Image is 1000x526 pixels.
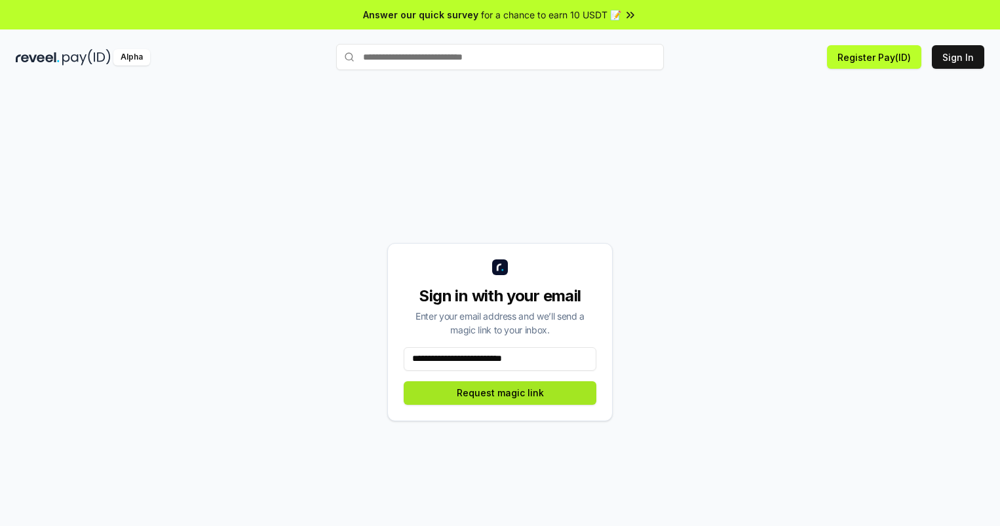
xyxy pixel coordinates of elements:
img: logo_small [492,259,508,275]
span: for a chance to earn 10 USDT 📝 [481,8,621,22]
div: Sign in with your email [404,286,596,307]
button: Request magic link [404,381,596,405]
img: reveel_dark [16,49,60,66]
div: Enter your email address and we’ll send a magic link to your inbox. [404,309,596,337]
div: Alpha [113,49,150,66]
img: pay_id [62,49,111,66]
button: Register Pay(ID) [827,45,921,69]
button: Sign In [932,45,984,69]
span: Answer our quick survey [363,8,478,22]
